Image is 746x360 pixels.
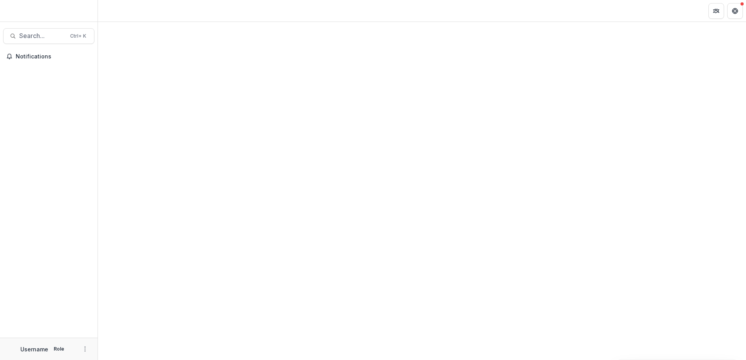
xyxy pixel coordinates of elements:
p: Username [20,345,48,353]
span: Notifications [16,53,91,60]
button: Notifications [3,50,94,63]
button: Get Help [727,3,743,19]
p: Role [51,345,67,353]
span: Search... [19,32,65,40]
div: Ctrl + K [69,32,88,40]
button: More [80,344,90,354]
button: Search... [3,28,94,44]
button: Partners [708,3,724,19]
